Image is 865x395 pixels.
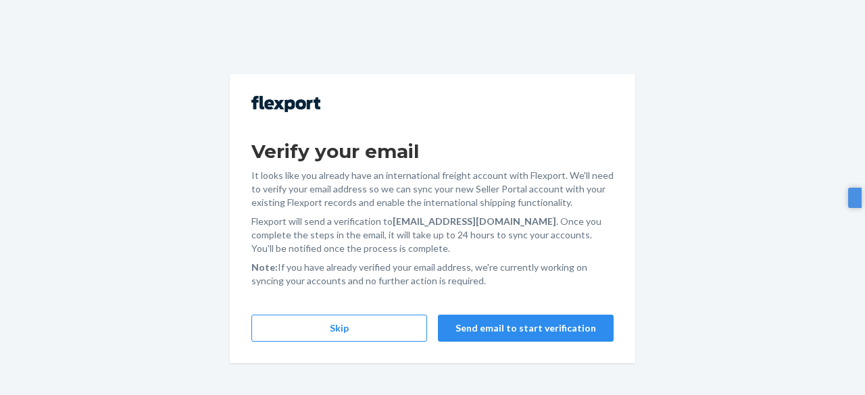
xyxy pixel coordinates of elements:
button: Send email to start verification [438,315,614,342]
img: Flexport logo [251,96,320,112]
strong: [EMAIL_ADDRESS][DOMAIN_NAME] [393,215,556,227]
p: It looks like you already have an international freight account with Flexport. We'll need to veri... [251,169,614,209]
h1: Verify your email [251,139,614,163]
p: Flexport will send a verification to . Once you complete the steps in the email, it will take up ... [251,215,614,255]
p: If you have already verified your email address, we're currently working on syncing your accounts... [251,261,614,288]
button: Skip [251,315,427,342]
strong: Note: [251,261,278,273]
